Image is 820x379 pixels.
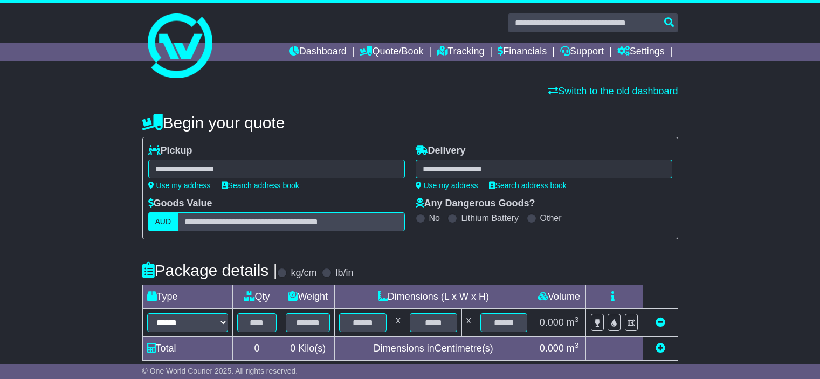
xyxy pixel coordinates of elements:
a: Support [560,43,604,61]
td: Volume [532,285,586,309]
td: Qty [232,285,281,309]
sup: 3 [575,315,579,323]
a: Use my address [148,181,211,190]
a: Switch to the old dashboard [548,86,678,97]
span: m [567,343,579,354]
a: Add new item [656,343,665,354]
label: Goods Value [148,198,212,210]
span: m [567,317,579,328]
label: kg/cm [291,267,316,279]
td: Weight [281,285,335,309]
td: Total [142,337,232,361]
a: Search address book [222,181,299,190]
td: Dimensions in Centimetre(s) [335,337,532,361]
td: 0 [232,337,281,361]
td: Dimensions (L x W x H) [335,285,532,309]
a: Quote/Book [360,43,423,61]
a: Search address book [489,181,567,190]
span: 0.000 [540,343,564,354]
label: Other [540,213,562,223]
label: AUD [148,212,178,231]
span: © One World Courier 2025. All rights reserved. [142,367,298,375]
h4: Package details | [142,261,278,279]
a: Financials [498,43,547,61]
sup: 3 [575,341,579,349]
td: x [391,309,405,337]
label: Lithium Battery [461,213,519,223]
span: 0 [290,343,295,354]
label: Pickup [148,145,192,157]
label: Any Dangerous Goods? [416,198,535,210]
a: Remove this item [656,317,665,328]
label: lb/in [335,267,353,279]
span: 0.000 [540,317,564,328]
td: Kilo(s) [281,337,335,361]
td: Type [142,285,232,309]
h4: Begin your quote [142,114,678,132]
a: Settings [617,43,665,61]
label: Delivery [416,145,466,157]
a: Use my address [416,181,478,190]
a: Tracking [437,43,484,61]
td: x [461,309,476,337]
a: Dashboard [289,43,347,61]
label: No [429,213,440,223]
